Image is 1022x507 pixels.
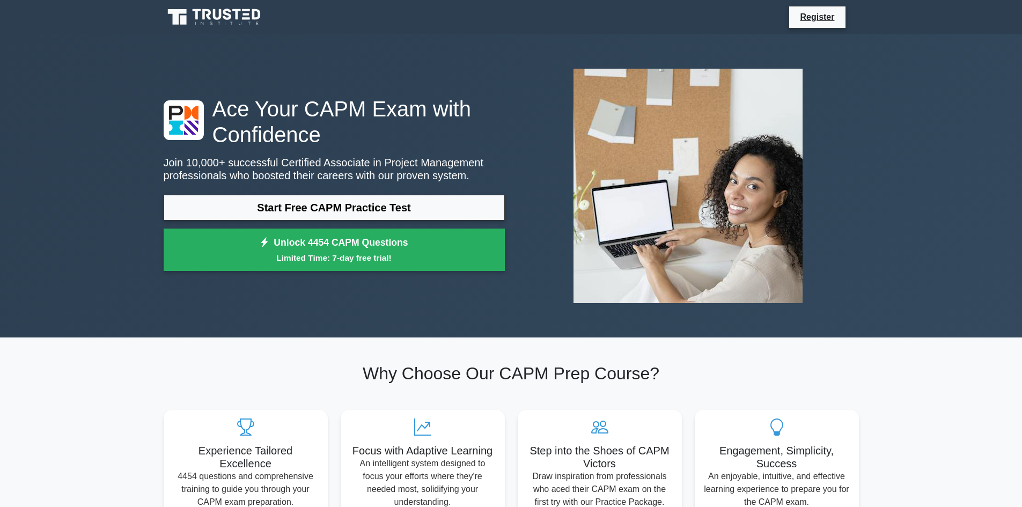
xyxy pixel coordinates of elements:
[172,444,319,470] h5: Experience Tailored Excellence
[164,363,859,384] h2: Why Choose Our CAPM Prep Course?
[164,229,505,271] a: Unlock 4454 CAPM QuestionsLimited Time: 7-day free trial!
[164,156,505,182] p: Join 10,000+ successful Certified Associate in Project Management professionals who boosted their...
[177,252,491,264] small: Limited Time: 7-day free trial!
[526,444,673,470] h5: Step into the Shoes of CAPM Victors
[164,96,505,148] h1: Ace Your CAPM Exam with Confidence
[164,195,505,221] a: Start Free CAPM Practice Test
[703,444,850,470] h5: Engagement, Simplicity, Success
[349,444,496,457] h5: Focus with Adaptive Learning
[793,10,841,24] a: Register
